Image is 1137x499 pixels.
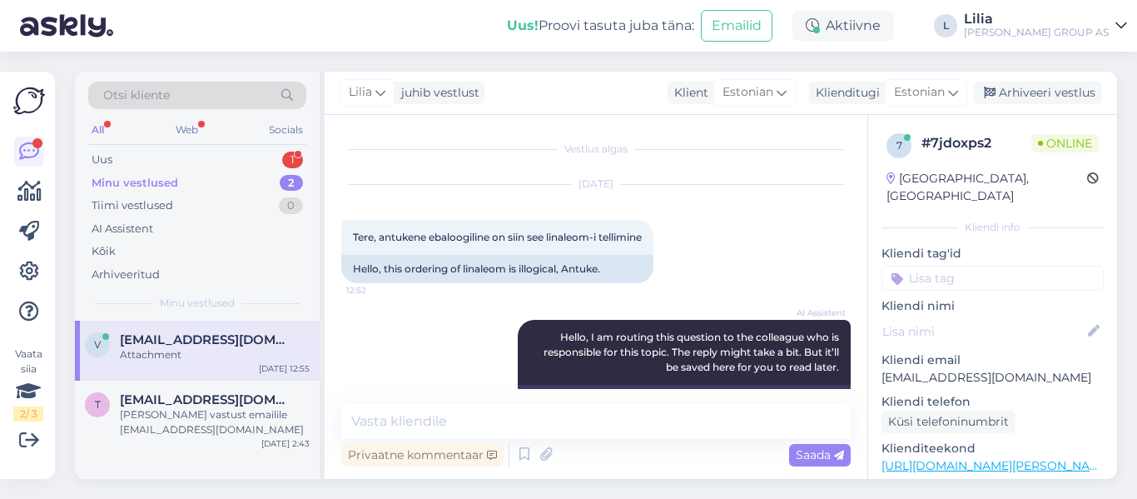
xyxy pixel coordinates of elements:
span: Estonian [894,83,945,102]
span: AI Assistent [783,307,846,319]
a: [URL][DOMAIN_NAME][PERSON_NAME] [881,458,1111,473]
div: [DATE] 2:43 [261,437,310,450]
div: Kliendi info [881,220,1104,235]
div: Attachment [120,347,310,362]
span: Minu vestlused [160,296,235,311]
button: Emailid [701,10,772,42]
div: [GEOGRAPHIC_DATA], [GEOGRAPHIC_DATA] [886,170,1087,205]
span: valter.l2ll@gmail.com [120,332,293,347]
span: Otsi kliente [103,87,170,104]
div: [DATE] 12:55 [259,362,310,375]
p: Kliendi nimi [881,297,1104,315]
div: Kõik [92,243,116,260]
b: Uus! [507,17,539,33]
div: AI Assistent [92,221,153,237]
div: Tiimi vestlused [92,197,173,214]
div: Hello, this ordering of linaleom is illogical, Antuke. [341,255,653,283]
div: Arhiveeritud [92,267,160,283]
div: L [934,14,957,37]
div: All [88,119,107,141]
div: Proovi tasuta juba täna: [507,16,694,36]
p: Kliendi tag'id [881,245,1104,262]
input: Lisa tag [881,266,1104,291]
span: 7 [896,139,902,152]
div: Klient [668,84,708,102]
div: Lilia [964,12,1109,26]
div: # 7jdoxps2 [921,133,1031,153]
p: Kliendi email [881,352,1104,369]
p: [EMAIL_ADDRESS][DOMAIN_NAME] [881,369,1104,387]
div: 0 [279,197,303,214]
span: Lilia [349,83,372,102]
div: Vaata siia [13,347,43,422]
div: Privaatne kommentaar [341,444,504,467]
div: Socials [266,119,306,141]
div: Klienditugi [809,84,880,102]
div: Web [172,119,201,141]
span: Saada [796,447,844,462]
a: Lilia[PERSON_NAME] GROUP AS [964,12,1127,39]
div: Uus [92,152,112,168]
span: Online [1031,134,1099,152]
span: toomasmoks@gmail.com [120,392,293,407]
span: Estonian [722,83,773,102]
div: 1 [282,152,303,168]
img: Askly Logo [13,85,45,117]
span: v [94,338,101,351]
span: Tere, antukene ebaloogiline on siin see linaleom-i tellimine [353,231,642,243]
div: 2 [280,175,303,192]
div: Arhiveeri vestlus [974,82,1102,104]
span: Hello, I am routing this question to the colleague who is responsible for this topic. The reply m... [544,331,842,373]
div: [PERSON_NAME] GROUP AS [964,26,1109,39]
div: Küsi telefoninumbrit [881,411,1015,433]
p: Klienditeekond [881,440,1104,457]
div: juhib vestlust [395,84,479,102]
div: 2 / 3 [13,407,43,422]
span: t [95,398,101,411]
div: [DATE] [341,177,851,192]
p: Kliendi telefon [881,393,1104,411]
div: Tere, ma suunan selle küsimuse kolleegile, kes selle teema eest vastutab. Vastuse saamine võib ve... [518,385,851,443]
div: Vestlus algas [341,142,851,157]
input: Lisa nimi [882,322,1085,341]
div: [PERSON_NAME] vastust emailile [EMAIL_ADDRESS][DOMAIN_NAME] [120,407,310,437]
div: Aktiivne [792,11,894,41]
span: 12:52 [346,284,409,297]
div: Minu vestlused [92,175,178,192]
